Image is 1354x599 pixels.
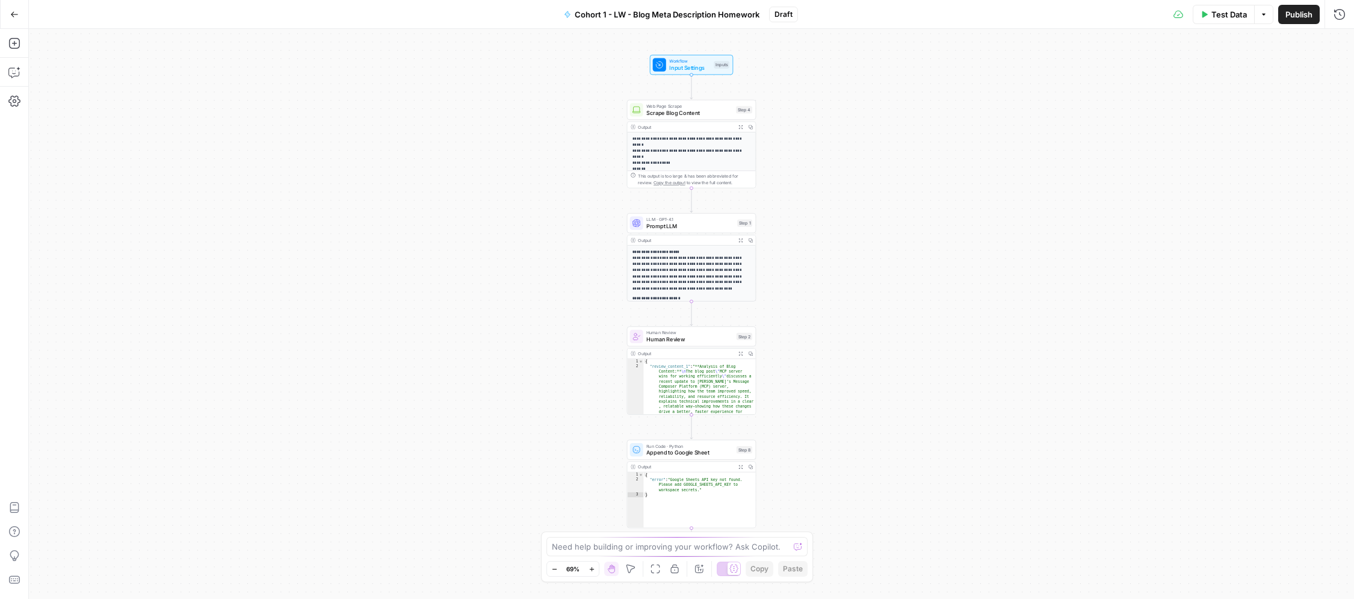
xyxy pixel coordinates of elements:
span: Copy [750,563,768,574]
div: Output [638,464,733,470]
button: Publish [1278,5,1320,24]
div: This output is too large & has been abbreviated for review. to view the full content. [638,173,752,186]
g: Edge from step_4 to step_1 [690,188,693,213]
div: Step 2 [737,333,752,340]
span: Toggle code folding, rows 1 through 3 [638,359,643,364]
div: 1 [627,359,643,364]
span: Human Review [646,329,733,336]
span: Toggle code folding, rows 1 through 3 [638,472,643,477]
button: Copy [746,561,773,577]
div: 2 [627,477,643,492]
button: Cohort 1 - LW - Blog Meta Description Homework [557,5,767,24]
span: Draft [774,9,793,20]
div: Human ReviewHuman ReviewStep 2Output{ "review_content_1":"**Analysis of Blog Content:**\nThe blog... [627,326,756,415]
div: Output [638,350,733,357]
g: Edge from step_1 to step_2 [690,302,693,326]
button: Paste [778,561,808,577]
div: Step 8 [737,446,752,453]
span: Prompt LLM [646,222,734,231]
span: Human Review [646,335,733,344]
g: Edge from start to step_4 [690,75,693,99]
span: Scrape Blog Content [646,108,732,117]
span: 69% [566,564,580,574]
span: Copy the output [654,180,685,185]
span: Append to Google Sheet [646,448,733,457]
span: Workflow [669,58,711,64]
div: 1 [627,472,643,477]
div: WorkflowInput SettingsInputs [627,55,756,75]
span: Web Page Scrape [646,103,732,110]
div: 2 [627,364,643,474]
div: Output [638,123,733,130]
span: Run Code · Python [646,442,733,449]
button: Test Data [1193,5,1254,24]
span: Publish [1285,8,1312,20]
span: Input Settings [669,64,711,72]
span: Test Data [1211,8,1247,20]
div: 3 [627,492,643,497]
g: Edge from step_2 to step_8 [690,415,693,439]
span: Cohort 1 - LW - Blog Meta Description Homework [575,8,759,20]
div: Run Code · PythonAppend to Google SheetStep 8Output{ "error":"Google Sheets API key not found. Pl... [627,439,756,528]
div: Inputs [714,61,729,68]
div: Step 4 [736,106,752,113]
div: Step 1 [737,219,752,226]
span: LLM · GPT-4.1 [646,216,734,223]
div: Output [638,237,733,243]
span: Paste [783,563,803,574]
